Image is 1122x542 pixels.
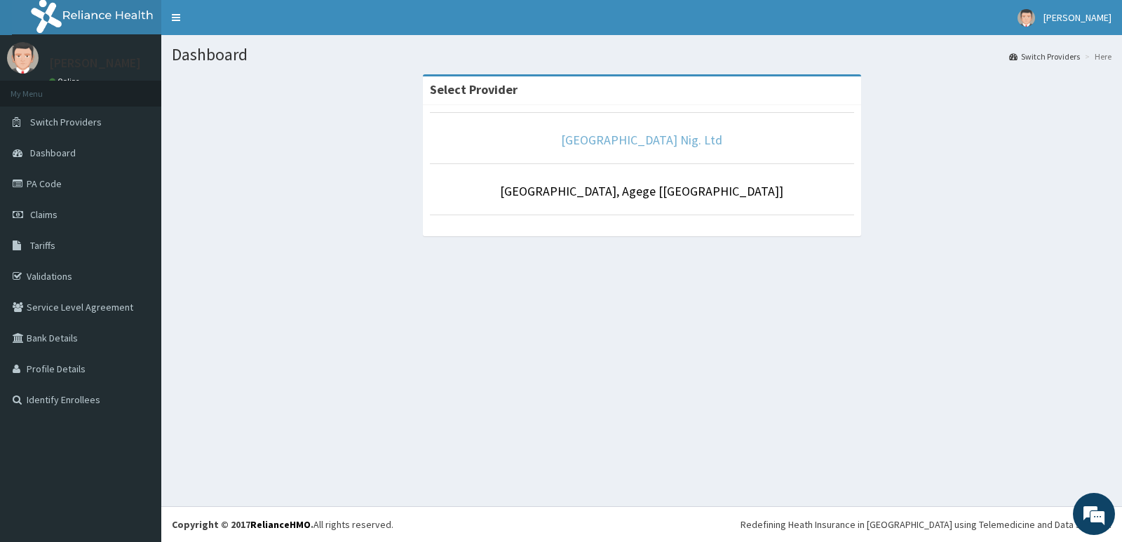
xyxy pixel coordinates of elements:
[30,147,76,159] span: Dashboard
[172,518,313,531] strong: Copyright © 2017 .
[30,239,55,252] span: Tariffs
[741,517,1111,531] div: Redefining Heath Insurance in [GEOGRAPHIC_DATA] using Telemedicine and Data Science!
[30,208,58,221] span: Claims
[1043,11,1111,24] span: [PERSON_NAME]
[561,132,722,148] a: [GEOGRAPHIC_DATA] Nig. Ltd
[430,81,518,97] strong: Select Provider
[49,57,141,69] p: [PERSON_NAME]
[250,518,311,531] a: RelianceHMO
[161,506,1122,542] footer: All rights reserved.
[1009,50,1080,62] a: Switch Providers
[49,76,83,86] a: Online
[172,46,1111,64] h1: Dashboard
[1081,50,1111,62] li: Here
[500,183,783,199] a: [GEOGRAPHIC_DATA], Agege [[GEOGRAPHIC_DATA]]
[1018,9,1035,27] img: User Image
[30,116,102,128] span: Switch Providers
[7,42,39,74] img: User Image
